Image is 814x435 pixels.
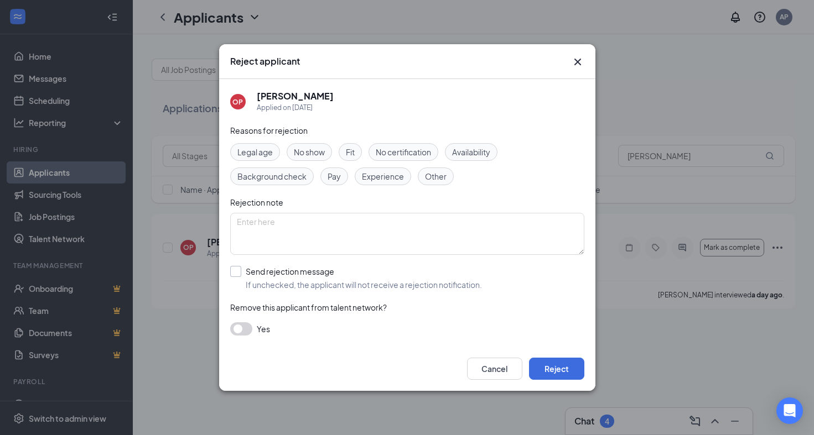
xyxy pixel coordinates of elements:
[346,146,355,158] span: Fit
[232,97,243,107] div: OP
[571,55,584,69] svg: Cross
[230,55,300,67] h3: Reject applicant
[571,55,584,69] button: Close
[257,102,334,113] div: Applied on [DATE]
[529,358,584,380] button: Reject
[776,397,803,424] div: Open Intercom Messenger
[257,322,270,336] span: Yes
[425,170,447,182] span: Other
[237,146,273,158] span: Legal age
[230,125,308,135] span: Reasons for rejection
[237,170,307,182] span: Background check
[452,146,490,158] span: Availability
[230,197,283,207] span: Rejection note
[376,146,431,158] span: No certification
[362,170,404,182] span: Experience
[230,302,387,312] span: Remove this applicant from talent network?
[257,90,334,102] h5: [PERSON_NAME]
[328,170,341,182] span: Pay
[294,146,325,158] span: No show
[467,358,522,380] button: Cancel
